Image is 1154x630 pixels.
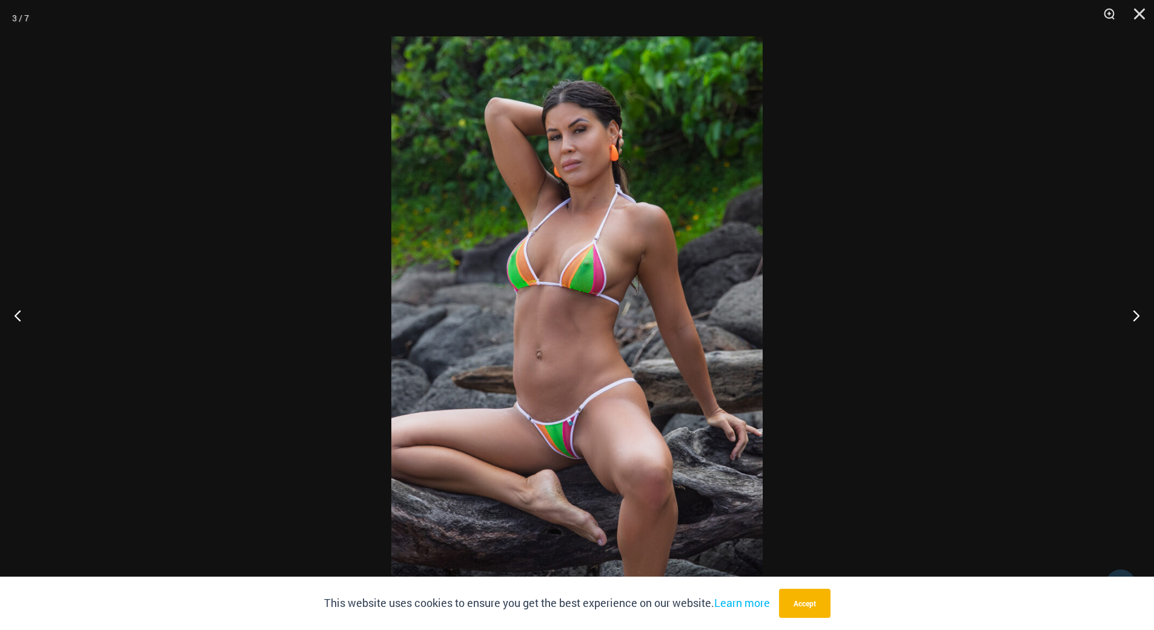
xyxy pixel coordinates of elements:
[391,36,763,594] img: Reckless Mesh High Voltage 306 Tri Top 466 Thong 05
[779,589,831,618] button: Accept
[714,595,770,610] a: Learn more
[324,594,770,612] p: This website uses cookies to ensure you get the best experience on our website.
[1109,285,1154,346] button: Next
[12,9,29,27] div: 3 / 7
